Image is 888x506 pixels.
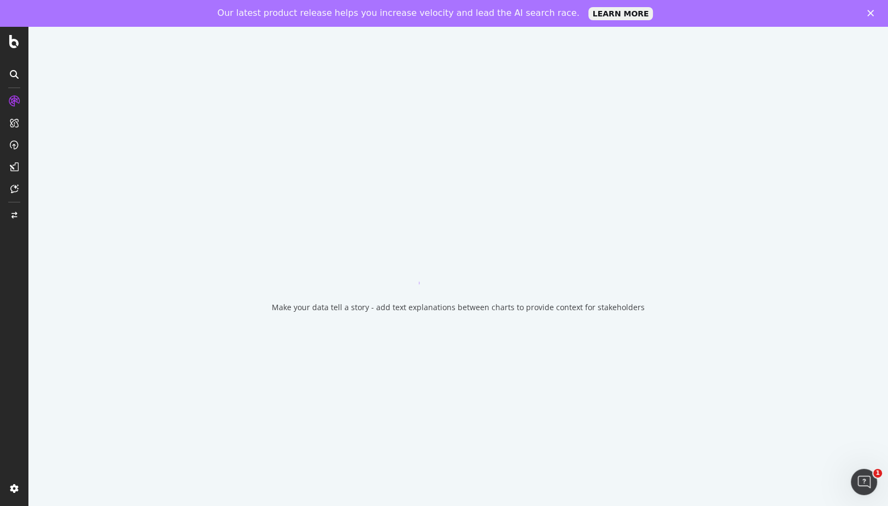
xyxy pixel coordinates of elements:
[867,10,878,16] div: Close
[272,302,645,313] div: Make your data tell a story - add text explanations between charts to provide context for stakeho...
[851,469,877,495] iframe: Intercom live chat
[873,469,882,478] span: 1
[419,245,498,284] div: animation
[218,8,580,19] div: Our latest product release helps you increase velocity and lead the AI search race.
[588,7,653,20] a: LEARN MORE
